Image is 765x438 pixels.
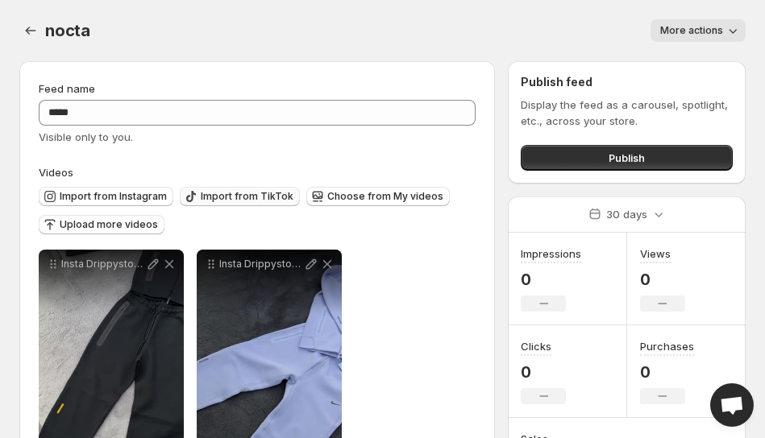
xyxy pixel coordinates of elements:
button: Publish [521,145,733,171]
button: Import from TikTok [180,187,300,206]
button: Import from Instagram [39,187,173,206]
h2: Publish feed [521,74,733,90]
p: Display the feed as a carousel, spotlight, etc., across your store. [521,97,733,129]
span: nocta [45,21,90,40]
h3: Impressions [521,246,581,262]
h3: Views [640,246,671,262]
p: Insta Drippystorede nikenocta nike nocta [PERSON_NAME] black [61,258,145,271]
span: Choose from My videos [327,190,443,203]
span: Upload more videos [60,218,158,231]
h3: Clicks [521,338,551,354]
p: 30 days [606,206,647,222]
span: Import from TikTok [201,190,293,203]
p: 0 [521,270,581,289]
span: More actions [660,24,723,37]
p: 0 [640,270,685,289]
span: Import from Instagram [60,190,167,203]
p: Insta Drippystorede nikenocta nike nocta palestpurple [219,258,303,271]
span: Publish [609,150,645,166]
button: Upload more videos [39,215,164,234]
p: 0 [640,362,694,382]
h3: Purchases [640,338,694,354]
span: Feed name [39,82,95,95]
button: More actions [651,19,746,42]
span: Videos [39,166,73,179]
button: Settings [19,19,42,42]
div: Open chat [710,383,754,427]
button: Choose from My videos [306,187,450,206]
span: Visible only to you. [39,130,133,143]
p: 0 [521,362,566,382]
